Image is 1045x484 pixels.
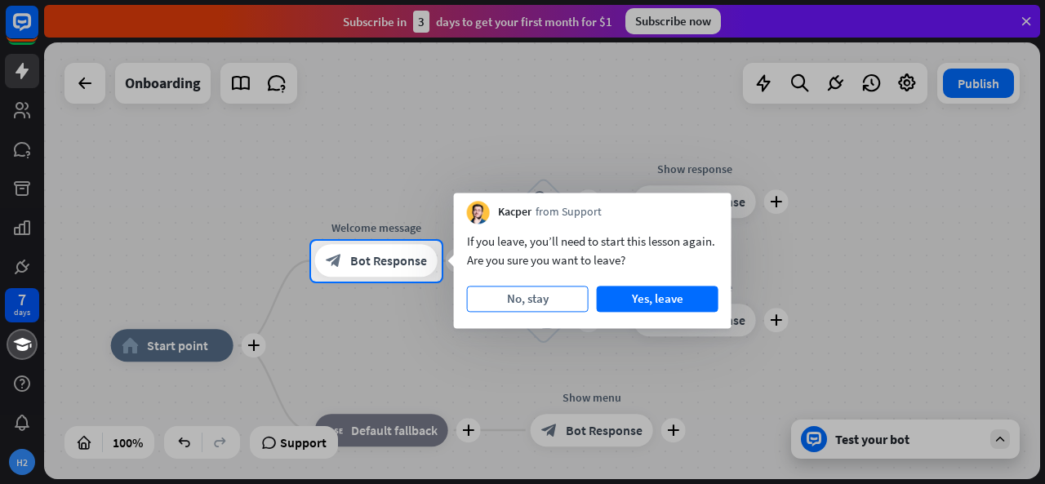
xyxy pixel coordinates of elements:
button: No, stay [467,286,589,312]
i: block_bot_response [326,253,342,269]
span: Bot Response [350,253,427,269]
button: Yes, leave [597,286,718,312]
div: If you leave, you’ll need to start this lesson again. Are you sure you want to leave? [467,232,718,269]
span: Kacper [498,205,531,221]
button: Open LiveChat chat widget [13,7,62,56]
span: from Support [536,205,602,221]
